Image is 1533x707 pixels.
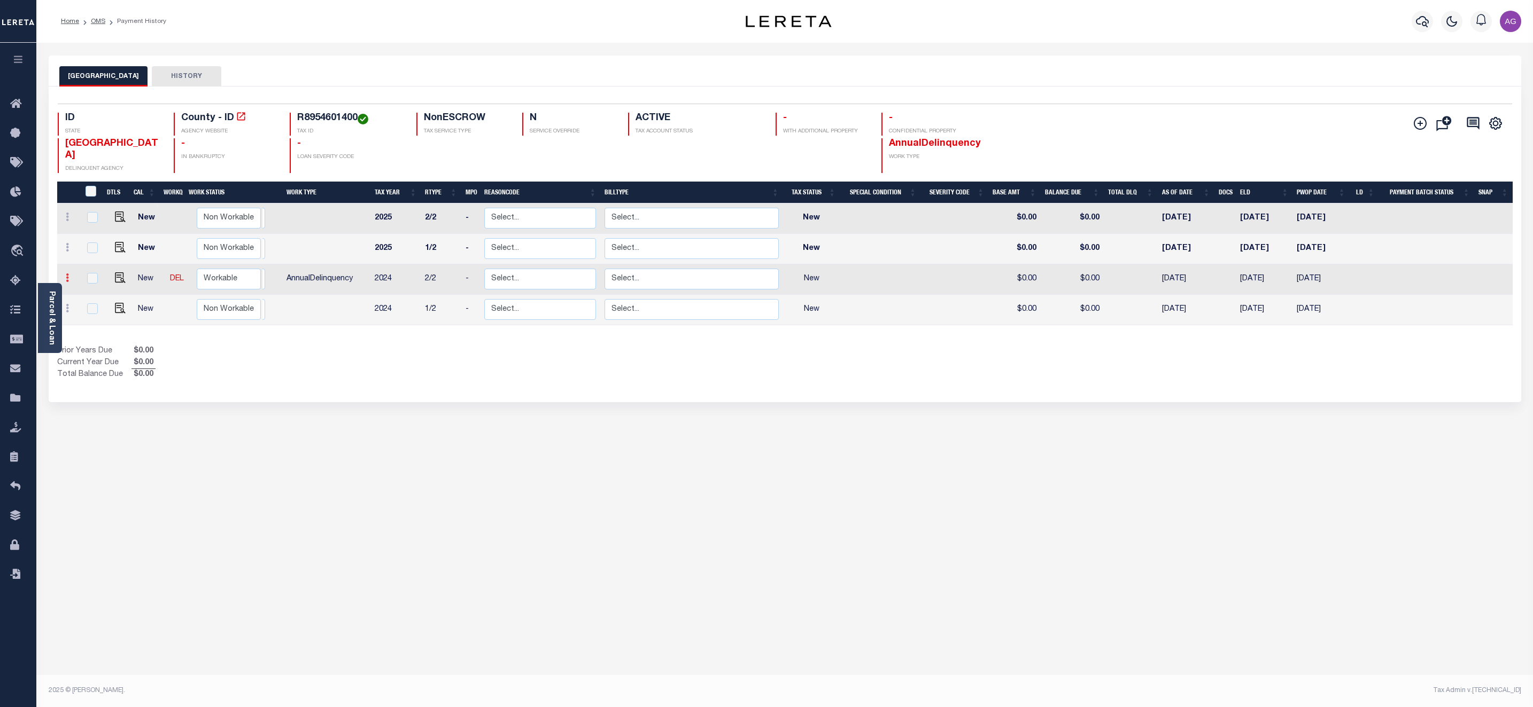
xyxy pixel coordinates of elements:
[282,264,370,295] td: AnnualDelinquency
[1292,264,1349,295] td: [DATE]
[783,128,869,136] p: WITH ADDITIONAL PROPERTY
[1292,182,1349,203] th: PWOP Date: activate to sort column ascending
[783,234,840,264] td: New
[1350,182,1379,203] th: LD: activate to sort column ascending
[746,15,831,27] img: logo-dark.svg
[159,182,184,203] th: WorkQ
[424,113,509,124] h4: NonESCROW
[131,357,156,369] span: $0.00
[370,182,421,203] th: Tax Year: activate to sort column ascending
[57,369,131,381] td: Total Balance Due
[1041,264,1104,295] td: $0.00
[783,113,787,123] span: -
[1379,182,1474,203] th: Payment Batch Status: activate to sort column ascending
[1236,182,1292,203] th: ELD: activate to sort column ascending
[1214,182,1236,203] th: Docs
[1041,182,1104,203] th: Balance Due: activate to sort column ascending
[370,295,421,325] td: 2024
[1500,11,1521,32] img: svg+xml;base64,PHN2ZyB4bWxucz0iaHR0cDovL3d3dy53My5vcmcvMjAwMC9zdmciIHBvaW50ZXItZXZlbnRzPSJub25lIi...
[134,295,166,325] td: New
[10,245,27,258] i: travel_explore
[636,128,762,136] p: TAX ACCOUNT STATUS
[65,139,158,160] span: [GEOGRAPHIC_DATA]
[600,182,783,203] th: BillType: activate to sort column ascending
[889,139,981,148] span: AnnualDelinquency
[170,275,184,282] a: DEL
[79,182,103,203] th: &nbsp;
[134,203,166,234] td: New
[57,182,79,203] th: &nbsp;&nbsp;&nbsp;&nbsp;&nbsp;&nbsp;&nbsp;&nbsp;&nbsp;&nbsp;
[297,113,404,124] h4: R8954601400
[57,357,131,369] td: Current Year Due
[1041,203,1104,234] td: $0.00
[370,264,421,295] td: 2024
[129,182,160,203] th: CAL: activate to sort column ascending
[1104,182,1158,203] th: Total DLQ: activate to sort column ascending
[134,234,166,264] td: New
[134,264,166,295] td: New
[181,139,185,148] span: -
[65,165,161,173] p: DELINQUENT AGENCY
[297,128,404,136] p: TAX ID
[783,295,840,325] td: New
[783,264,840,295] td: New
[889,153,985,161] p: WORK TYPE
[988,182,1040,203] th: Base Amt: activate to sort column ascending
[889,128,985,136] p: CONFIDENTIAL PROPERTY
[61,18,79,25] a: Home
[131,369,156,381] span: $0.00
[421,295,461,325] td: 1/2
[48,291,55,345] a: Parcel & Loan
[1158,182,1214,203] th: As of Date: activate to sort column ascending
[152,66,221,87] button: HISTORY
[1236,203,1292,234] td: [DATE]
[1158,203,1214,234] td: [DATE]
[783,182,840,203] th: Tax Status: activate to sort column ascending
[1292,295,1349,325] td: [DATE]
[181,128,277,136] p: AGENCY WEBSITE
[370,203,421,234] td: 2025
[1236,264,1292,295] td: [DATE]
[297,153,404,161] p: LOAN SEVERITY CODE
[184,182,262,203] th: Work Status
[636,113,762,124] h4: ACTIVE
[282,182,370,203] th: Work Type
[1041,295,1104,325] td: $0.00
[421,234,461,264] td: 1/2
[1158,295,1214,325] td: [DATE]
[421,182,461,203] th: RType: activate to sort column ascending
[1158,234,1214,264] td: [DATE]
[1158,264,1214,295] td: [DATE]
[1292,234,1349,264] td: [DATE]
[920,182,988,203] th: Severity Code: activate to sort column ascending
[181,153,277,161] p: IN BANKRUPTCY
[370,234,421,264] td: 2025
[988,295,1040,325] td: $0.00
[421,203,461,234] td: 2/2
[91,18,105,25] a: OMS
[840,182,920,203] th: Special Condition: activate to sort column ascending
[988,264,1040,295] td: $0.00
[1292,203,1349,234] td: [DATE]
[297,139,301,148] span: -
[105,17,166,26] li: Payment History
[461,234,480,264] td: -
[988,203,1040,234] td: $0.00
[530,113,615,124] h4: N
[889,113,893,123] span: -
[1041,234,1104,264] td: $0.00
[480,182,601,203] th: ReasonCode: activate to sort column ascending
[783,203,840,234] td: New
[1236,234,1292,264] td: [DATE]
[131,345,156,357] span: $0.00
[424,128,509,136] p: TAX SERVICE TYPE
[461,295,480,325] td: -
[181,113,277,124] h4: County - ID
[461,203,480,234] td: -
[65,128,161,136] p: STATE
[530,128,615,136] p: SERVICE OVERRIDE
[988,234,1040,264] td: $0.00
[461,264,480,295] td: -
[59,66,148,87] button: [GEOGRAPHIC_DATA]
[461,182,480,203] th: MPO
